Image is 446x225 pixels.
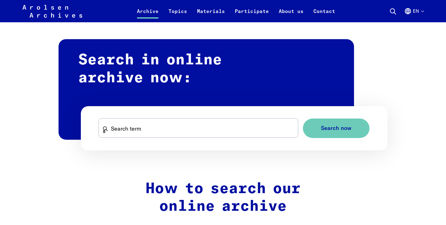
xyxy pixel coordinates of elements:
[274,7,308,22] a: About us
[59,39,354,140] h2: Search in online archive now:
[132,4,340,19] nav: Primary
[164,7,192,22] a: Topics
[308,7,340,22] a: Contact
[404,7,424,22] button: English, language selection
[132,7,164,22] a: Archive
[321,125,352,132] span: Search now
[92,180,354,216] h2: How to search our online archive
[303,119,369,138] button: Search now
[230,7,274,22] a: Participate
[192,7,230,22] a: Materials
